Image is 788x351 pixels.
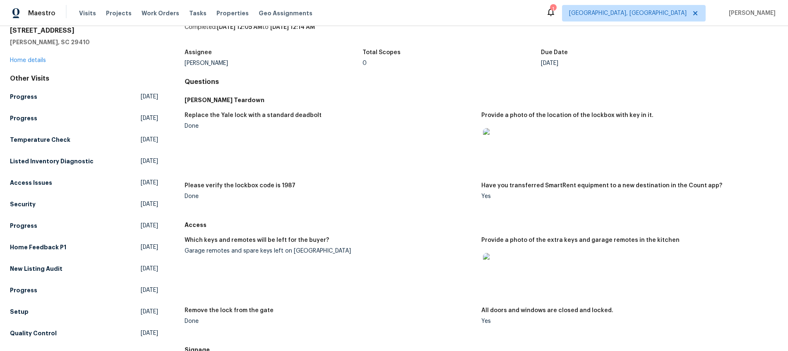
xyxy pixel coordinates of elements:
h5: Listed Inventory Diagnostic [10,157,94,165]
span: [DATE] [141,93,158,101]
a: Security[DATE] [10,197,158,212]
a: Home Feedback P1[DATE] [10,240,158,255]
span: [DATE] [141,286,158,294]
a: Access Issues[DATE] [10,175,158,190]
div: Completed: to [185,23,778,45]
a: Temperature Check[DATE] [10,132,158,147]
span: Work Orders [142,9,179,17]
h5: Which keys and remotes will be left for the buyer? [185,237,329,243]
span: Maestro [28,9,55,17]
span: [DATE] [141,265,158,273]
span: [DATE] [141,308,158,316]
span: [DATE] [141,222,158,230]
h5: Progress [10,114,37,122]
span: Tasks [189,10,207,16]
h5: Remove the lock from the gate [185,308,274,313]
div: Done [185,318,475,324]
h5: Access Issues [10,179,52,187]
span: [DATE] [141,179,158,187]
span: [DATE] [141,243,158,251]
div: [PERSON_NAME] [185,60,363,66]
a: Home details [10,57,46,63]
div: 1 [550,5,556,13]
span: [DATE] [141,329,158,337]
h5: Setup [10,308,29,316]
span: Properties [216,9,249,17]
span: [DATE] [141,114,158,122]
span: [DATE] [141,136,158,144]
h5: Assignee [185,50,212,55]
h5: Security [10,200,36,208]
a: Listed Inventory Diagnostic[DATE] [10,154,158,169]
h5: [PERSON_NAME], SC 29410 [10,38,158,46]
span: [GEOGRAPHIC_DATA], [GEOGRAPHIC_DATA] [569,9,687,17]
a: Progress[DATE] [10,89,158,104]
span: [PERSON_NAME] [726,9,776,17]
h5: [PERSON_NAME] Teardown [185,96,778,104]
span: [DATE] 12:05 AM [217,24,262,30]
span: Projects [106,9,132,17]
span: [DATE] [141,200,158,208]
div: Yes [481,318,771,324]
a: Progress[DATE] [10,111,158,126]
div: Yes [481,193,771,199]
div: 0 [363,60,541,66]
h5: Please verify the lockbox code is 1987 [185,183,295,189]
div: Garage remotes and spare keys left on [GEOGRAPHIC_DATA] [185,248,475,254]
h5: Provide a photo of the extra keys and garage remotes in the kitchen [481,237,680,243]
h4: Questions [185,78,778,86]
h5: Progress [10,286,37,294]
a: Quality Control[DATE] [10,326,158,341]
h5: Have you transferred SmartRent equipment to a new destination in the Count app? [481,183,722,189]
span: Visits [79,9,96,17]
a: Progress[DATE] [10,218,158,233]
h5: Home Feedback P1 [10,243,66,251]
h5: Progress [10,93,37,101]
a: Progress[DATE] [10,283,158,298]
h5: Access [185,221,778,229]
div: [DATE] [541,60,719,66]
h2: [STREET_ADDRESS] [10,26,158,35]
span: [DATE] [141,157,158,165]
h5: Replace the Yale lock with a standard deadbolt [185,112,322,118]
div: Done [185,123,475,129]
span: Geo Assignments [259,9,312,17]
a: New Listing Audit[DATE] [10,261,158,276]
div: Done [185,193,475,199]
a: Setup[DATE] [10,304,158,319]
h5: Provide a photo of the location of the lockbox with key in it. [481,112,653,118]
h5: All doors and windows are closed and locked. [481,308,613,313]
h5: Temperature Check [10,136,70,144]
h5: Total Scopes [363,50,401,55]
h5: Due Date [541,50,568,55]
h5: Quality Control [10,329,57,337]
div: Other Visits [10,74,158,83]
span: [DATE] 12:14 AM [270,24,315,30]
h5: Progress [10,222,37,230]
h5: New Listing Audit [10,265,62,273]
